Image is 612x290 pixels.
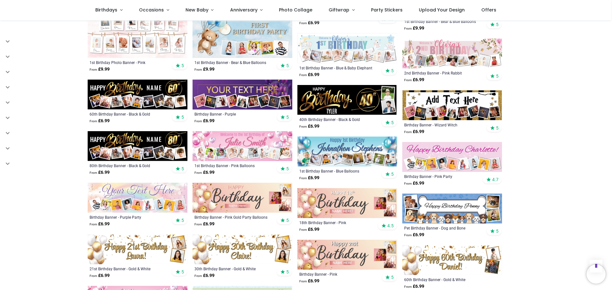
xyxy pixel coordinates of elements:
[299,117,376,122] div: 40th Birthday Banner - Black & Gold
[391,274,394,280] span: 5
[402,245,502,275] img: Personalised Happy 60th Birthday Banner - Gold & White Balloons - 2 Photo Upload
[404,129,424,135] strong: £ 6.99
[279,7,312,13] span: Photo Collage
[299,21,307,25] span: From
[90,66,110,73] strong: £ 9.99
[404,180,424,187] strong: £ 6.99
[286,166,289,172] span: 5
[230,7,258,13] span: Anniversary
[404,182,412,185] span: From
[402,142,502,172] img: Personalised Happy Birthday Banner - Pink Party - 9 Photo Upload
[194,274,202,278] span: From
[496,228,499,234] span: 5
[194,119,202,123] span: From
[286,114,289,120] span: 5
[95,7,117,13] span: Birthdays
[90,169,110,176] strong: £ 6.99
[194,215,271,220] a: Birthday Banner - Pink Gold Party Balloons
[90,163,166,168] div: 80th Birthday Banner - Black & Gold
[391,68,394,74] span: 5
[299,272,376,277] a: Birthday Banner - Pink
[181,114,184,120] span: 5
[299,123,319,130] strong: £ 6.99
[194,118,215,124] strong: £ 6.99
[181,217,184,223] span: 5
[90,171,97,174] span: From
[391,171,394,177] span: 5
[404,130,412,134] span: From
[194,272,215,279] strong: £ 6.99
[90,60,166,65] a: 1st Birthday Photo Banner - Pink
[194,66,215,73] strong: £ 9.99
[404,122,481,127] a: Birthday Banner - Wizard Witch
[194,60,271,65] div: 1st Birthday Banner - Bear & Blue Balloons
[194,68,202,71] span: From
[404,19,481,24] a: 1st Birthday Banner - Bear & Blue Balloons
[371,7,403,13] span: Party Stickers
[402,90,502,120] img: Personalised Happy Birthday Banner - Wizard Witch - 9 Photo Upload
[286,217,289,223] span: 5
[299,279,307,283] span: From
[194,111,271,117] a: Birthday Banner - Purple
[404,70,481,75] a: 2nd Birthday Banner - Pink Rabbit
[299,220,376,225] a: 18th Birthday Banner - Pink
[88,234,187,264] img: Personalised Happy 21st Birthday Banner - Gold & White Balloons - 2 Photo Upload
[297,33,397,63] img: Personalised Happy 1st Birthday Banner - Blue & Baby Elephant - Custom Name & 9 Photo Upload
[404,78,412,82] span: From
[299,125,307,128] span: From
[90,215,166,220] a: Birthday Banner - Purple Party
[193,80,292,110] img: Personalised Happy Birthday Banner - Purple - 9 Photo Upload
[404,174,481,179] a: Birthday Banner - Pink Party
[299,168,376,173] a: 1st Birthday Banner - Blue Balloons
[90,118,110,124] strong: £ 6.99
[90,221,110,227] strong: £ 6.99
[404,233,412,237] span: From
[299,65,376,70] a: 1st Birthday Banner - Blue & Baby Elephant
[387,223,394,229] span: 4.5
[299,226,319,233] strong: £ 6.99
[586,265,606,284] iframe: Brevo live chat
[90,119,97,123] span: From
[404,232,424,238] strong: £ 6.99
[194,221,215,227] strong: £ 6.99
[90,68,97,71] span: From
[404,77,424,83] strong: £ 6.99
[404,27,412,30] span: From
[299,73,307,77] span: From
[297,240,397,270] img: Personalised Happy Birthday Banner - Pink - Custom Age, Name & 3 Photo Upload
[286,269,289,275] span: 5
[90,266,166,271] div: 21st Birthday Banner - Gold & White Balloons
[88,80,187,110] img: Personalised Happy 60th Birthday Banner - Black & Gold - Custom Name & 9 Photo Upload
[404,277,481,282] a: 60th Birthday Banner - Gold & White Balloons
[329,7,349,13] span: Giftwrap
[181,63,184,68] span: 5
[299,228,307,231] span: From
[90,272,110,279] strong: £ 6.99
[297,85,397,115] img: Personalised Happy 40th Birthday Banner - Black & Gold - Custom Name & 2 Photo Upload
[186,7,208,13] span: New Baby
[194,223,202,226] span: From
[496,73,499,79] span: 5
[496,22,499,27] span: 5
[194,266,271,271] a: 30th Birthday Banner - Gold & White Balloons
[299,175,319,181] strong: £ 6.99
[297,137,397,166] img: Personalised 1st Birthday Banner - Blue Balloons - Custom Name & 9 Photo Upload
[194,163,271,168] a: 1st Birthday Banner - Pink Balloons
[88,131,187,161] img: Personalised Happy 80th Birthday Banner - Black & Gold - Custom Name & 9 Photo Upload
[404,25,424,32] strong: £ 9.99
[90,111,166,117] div: 60th Birthday Banner - Black & Gold
[391,120,394,125] span: 5
[299,72,319,78] strong: £ 6.99
[88,183,187,213] img: Personalised Happy Birthday Banner - Purple Party - 9 Photo Upload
